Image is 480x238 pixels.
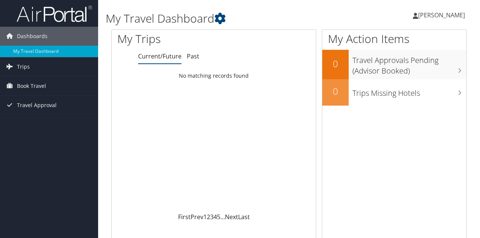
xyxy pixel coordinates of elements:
[413,4,472,26] a: [PERSON_NAME]
[203,213,207,221] a: 1
[210,213,214,221] a: 3
[418,11,465,19] span: [PERSON_NAME]
[352,51,466,76] h3: Travel Approvals Pending (Advisor Booked)
[214,213,217,221] a: 4
[207,213,210,221] a: 2
[17,5,92,23] img: airportal-logo.png
[191,213,203,221] a: Prev
[352,84,466,98] h3: Trips Missing Hotels
[106,11,350,26] h1: My Travel Dashboard
[322,85,349,98] h2: 0
[322,57,349,70] h2: 0
[225,213,238,221] a: Next
[112,69,316,83] td: No matching records found
[322,31,466,47] h1: My Action Items
[217,213,220,221] a: 5
[17,57,30,76] span: Trips
[138,52,182,60] a: Current/Future
[220,213,225,221] span: …
[178,213,191,221] a: First
[238,213,250,221] a: Last
[117,31,225,47] h1: My Trips
[17,27,48,46] span: Dashboards
[322,79,466,106] a: 0Trips Missing Hotels
[322,50,466,79] a: 0Travel Approvals Pending (Advisor Booked)
[187,52,199,60] a: Past
[17,96,57,115] span: Travel Approval
[17,77,46,95] span: Book Travel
